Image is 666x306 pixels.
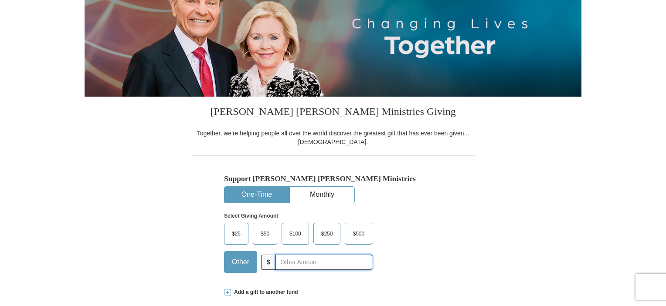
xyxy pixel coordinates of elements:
span: $500 [348,227,369,240]
h3: [PERSON_NAME] [PERSON_NAME] Ministries Giving [191,97,475,129]
strong: Select Giving Amount [224,213,278,219]
span: Add a gift to another fund [231,289,298,296]
span: $ [261,255,276,270]
span: $100 [285,227,306,240]
div: Together, we're helping people all over the world discover the greatest gift that has ever been g... [191,129,475,146]
button: One-Time [224,187,289,203]
span: $25 [228,227,245,240]
button: Monthly [290,187,354,203]
h5: Support [PERSON_NAME] [PERSON_NAME] Ministries [224,174,442,183]
span: $50 [256,227,274,240]
input: Other Amount [275,255,372,270]
span: Other [228,256,254,269]
span: $250 [317,227,337,240]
